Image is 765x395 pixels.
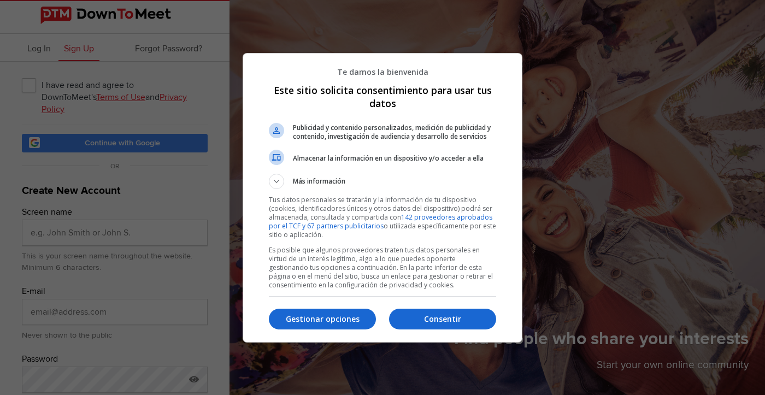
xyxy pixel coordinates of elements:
button: Más información [269,174,496,189]
span: Más información [293,176,345,189]
p: Gestionar opciones [269,314,376,325]
span: Almacenar la información en un dispositivo y/o acceder a ella [293,154,496,163]
button: Gestionar opciones [269,309,376,329]
p: Consentir [389,314,496,325]
div: Este sitio solicita consentimiento para usar tus datos [243,53,522,343]
span: Publicidad y contenido personalizados, medición de publicidad y contenido, investigación de audie... [293,123,496,141]
p: Tus datos personales se tratarán y la información de tu dispositivo (cookies, identificadores úni... [269,196,496,239]
button: Consentir [389,309,496,329]
h1: Este sitio solicita consentimiento para usar tus datos [269,84,496,110]
p: Te damos la bienvenida [269,67,496,77]
a: 142 proveedores aprobados por el TCF y 67 partners publicitarios [269,213,492,231]
p: Es posible que algunos proveedores traten tus datos personales en virtud de un interés legítimo, ... [269,246,496,290]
